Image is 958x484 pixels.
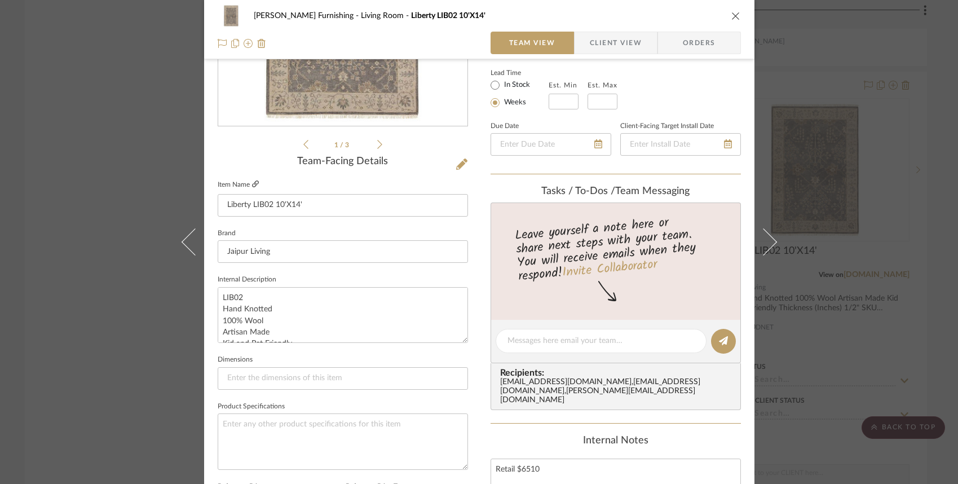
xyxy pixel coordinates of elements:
label: Product Specifications [218,404,285,410]
label: Weeks [502,98,526,108]
a: Invite Collaborator [561,255,657,283]
label: Client-Facing Target Install Date [620,124,714,129]
label: Brand [218,231,236,236]
span: Tasks / To-Dos / [541,186,615,196]
span: / [340,142,345,148]
div: [EMAIL_ADDRESS][DOMAIN_NAME] , [EMAIL_ADDRESS][DOMAIN_NAME] , [PERSON_NAME][EMAIL_ADDRESS][DOMAIN... [500,378,736,405]
span: Recipients: [500,368,736,378]
button: close [731,11,741,21]
span: 3 [345,142,351,148]
div: Internal Notes [491,435,741,447]
span: Team View [509,32,555,54]
span: Living Room [361,12,411,20]
span: Orders [670,32,728,54]
input: Enter the dimensions of this item [218,367,468,390]
span: Client View [590,32,642,54]
input: Enter Install Date [620,133,741,156]
label: Lead Time [491,68,549,78]
label: Est. Max [588,81,617,89]
label: Item Name [218,180,259,190]
span: [PERSON_NAME] Furnishing [254,12,361,20]
div: Team-Facing Details [218,156,468,168]
div: team Messaging [491,186,741,198]
label: Internal Description [218,277,276,283]
img: e2b2dd8b-8ed5-4c6f-93ff-25374d872cb0_48x40.jpg [218,5,245,27]
input: Enter Brand [218,240,468,263]
span: 1 [334,142,340,148]
div: Leave yourself a note here or share next steps with your team. You will receive emails when they ... [489,210,742,286]
img: Remove from project [257,39,266,48]
label: Due Date [491,124,519,129]
mat-radio-group: Select item type [491,78,549,109]
input: Enter Due Date [491,133,611,156]
span: Liberty LIB02 10'X14' [411,12,485,20]
label: Dimensions [218,357,253,363]
label: In Stock [502,80,530,90]
input: Enter Item Name [218,194,468,217]
label: Est. Min [549,81,577,89]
